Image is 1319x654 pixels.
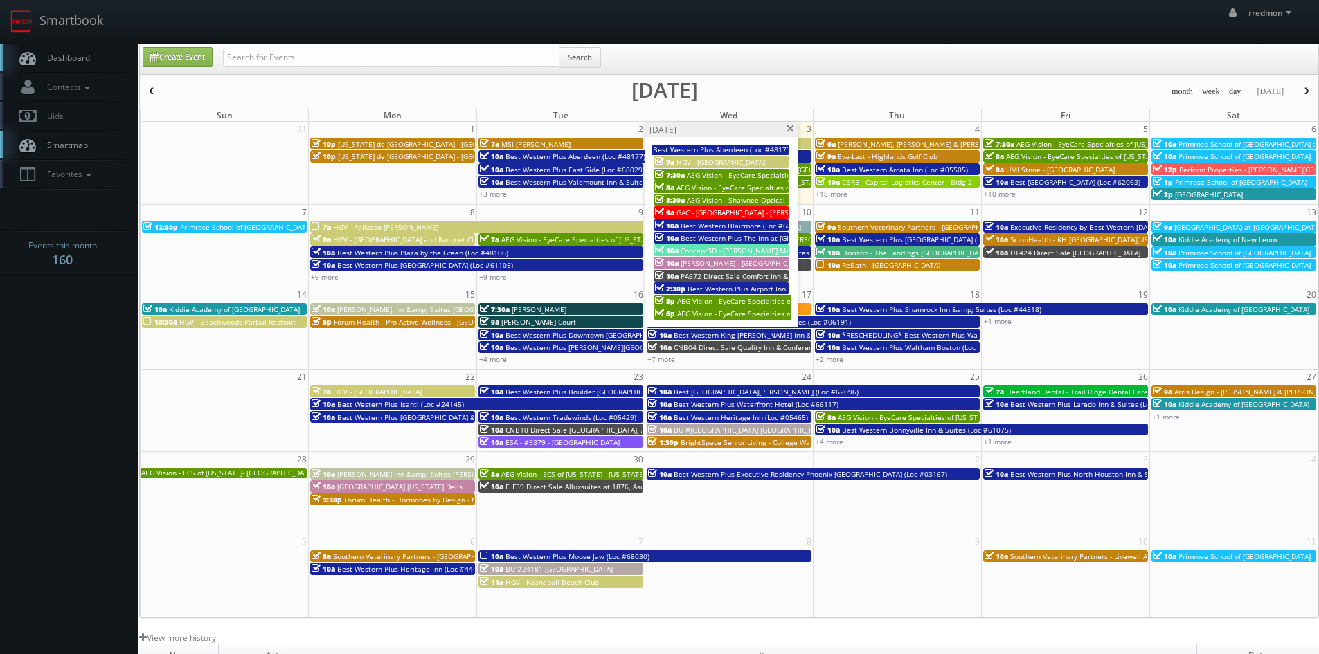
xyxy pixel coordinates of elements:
span: AEG Vision - EyeCare Specialties of [US_STATE] – [PERSON_NAME] Vision [1016,139,1255,149]
span: Forum Health - Pro Active Wellness - [GEOGRAPHIC_DATA] [334,317,525,327]
span: GAC - [GEOGRAPHIC_DATA] - [PERSON_NAME] [676,208,825,217]
span: 10a [985,399,1008,409]
span: [PERSON_NAME] [512,305,566,314]
span: Dashboard [40,52,90,64]
span: 9a [312,235,331,244]
span: HGV - Beachwoods Partial Reshoot [179,317,296,327]
span: 10a [1153,152,1176,161]
span: 12:30p [143,222,178,232]
a: Create Event [143,47,213,67]
span: 14 [296,287,308,302]
span: HGV - Pallazzo [PERSON_NAME] [333,222,438,232]
span: 10a [480,552,503,561]
span: Best Western Blairmore (Loc #68025) [681,221,806,230]
span: Southern Veterinary Partners - [GEOGRAPHIC_DATA] [333,552,505,561]
span: 13 [1305,205,1318,219]
span: 17 [800,287,813,302]
a: +4 more [816,437,843,446]
span: Smartmap [40,139,88,151]
button: month [1167,83,1198,100]
span: 10a [655,221,679,230]
span: [PERSON_NAME], [PERSON_NAME] & [PERSON_NAME], LLC - [GEOGRAPHIC_DATA] [838,139,1104,149]
span: AEG Vision - EyeCare Specialties of [US_STATE] - In Focus Vision Center [676,183,910,192]
span: 6p [655,309,675,318]
span: 10a [648,387,672,397]
span: [GEOGRAPHIC_DATA] [US_STATE] Dells [337,482,463,491]
span: Best Western Plus Waterfront Hotel (Loc #66117) [674,399,838,409]
span: ESA - #9379 - [GEOGRAPHIC_DATA] [505,437,620,447]
span: 10a [480,152,503,161]
span: Kiddie Academy of [GEOGRAPHIC_DATA] [1178,305,1309,314]
span: [US_STATE] de [GEOGRAPHIC_DATA] - [GEOGRAPHIC_DATA] [338,152,529,161]
span: Best Western Plus [GEOGRAPHIC_DATA] (Loc #64008) [842,235,1018,244]
span: 16 [632,287,645,302]
span: 10p [312,139,336,149]
span: 10p [312,152,336,161]
span: 10a [648,399,672,409]
span: Best Western Plus Executive Residency Phoenix [GEOGRAPHIC_DATA] (Loc #03167) [674,469,947,479]
span: Best Western Plus Downtown [GEOGRAPHIC_DATA] (Loc #48199) [505,330,719,340]
span: Best Western Plus Laredo Inn & Suites (Loc #44702) [1010,399,1183,409]
span: HGV - [GEOGRAPHIC_DATA] [676,157,765,167]
span: 10a [480,564,503,574]
span: 10a [1153,139,1176,149]
span: Forum Health - Hormones by Design - New Braunfels Clinic [344,495,541,505]
span: 10a [648,330,672,340]
span: 10:30a [143,317,177,327]
span: Kiddie Academy of [GEOGRAPHIC_DATA] [169,305,300,314]
span: 10a [480,482,503,491]
span: Best Western Arcata Inn (Loc #05505) [842,165,968,174]
span: 8:30a [655,195,685,205]
a: +1 more [984,316,1012,326]
span: Primrose School of [GEOGRAPHIC_DATA][PERSON_NAME] [180,222,367,232]
span: 20 [1305,287,1318,302]
span: 1 [805,452,813,466]
span: 3 [805,122,813,136]
span: 10a [816,260,840,270]
span: Best Western Plus Boulder [GEOGRAPHIC_DATA] (Loc #06179) [505,387,710,397]
span: Best Western Plus Airport Inn & Suites (Loc #45086) [688,284,861,293]
span: 10a [985,222,1008,232]
span: 10a [816,330,840,340]
span: Best Western Heritage Inn (Loc #05465) [674,412,808,422]
span: 1:30p [648,437,679,447]
button: week [1197,83,1225,100]
span: Best Western Plus North Houston Inn & Suites (Loc #44475) [1010,469,1210,479]
span: 5p [655,296,675,306]
a: +3 more [479,189,507,199]
button: [DATE] [1252,83,1289,100]
span: 10a [480,330,503,340]
span: 9 [637,205,645,219]
span: 6 [1310,122,1318,136]
span: Primrose School of [GEOGRAPHIC_DATA] [1178,552,1311,561]
span: ScionHealth - KH [GEOGRAPHIC_DATA][US_STATE] [1010,235,1174,244]
span: BrightSpace Senior Living - College Walk [681,437,816,447]
span: 10a [1153,305,1176,314]
img: smartbook-logo.png [10,10,33,33]
span: 7a [480,139,499,149]
input: Search for Events [223,48,559,67]
span: 5 [1142,122,1149,136]
span: 7 [300,205,308,219]
span: 10a [480,412,503,422]
span: FLF39 Direct Sale Alluxsuites at 1876, Ascend Hotel Collection [505,482,712,491]
span: Thu [889,109,905,121]
span: 3 [1142,452,1149,466]
span: 11 [1305,534,1318,549]
span: Events this month [28,239,97,253]
span: 8a [985,152,1004,161]
span: 10a [985,248,1008,257]
span: AEG Vision - EyeCare Specialties of [US_STATE] – Drs. [PERSON_NAME] and [PERSON_NAME]-Ost and Ass... [838,412,1246,422]
span: 25 [969,370,981,384]
a: +1 more [1152,412,1180,421]
span: 1 [469,122,476,136]
span: 10a [648,469,672,479]
span: Best Western Plus [GEOGRAPHIC_DATA] (Loc #61105) [337,260,513,270]
span: 8 [805,534,813,549]
span: [PERSON_NAME] - [GEOGRAPHIC_DATA] Apartments - Exteriors [681,258,886,268]
span: Best Western Bonnyville Inn & Suites (Loc #61075) [842,425,1011,435]
span: 10 [1137,534,1149,549]
span: Best Western Plus Waltham Boston (Loc #22009) [842,343,1005,352]
span: Eva-Last - Highlands Golf Club [838,152,937,161]
span: 26 [1137,370,1149,384]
